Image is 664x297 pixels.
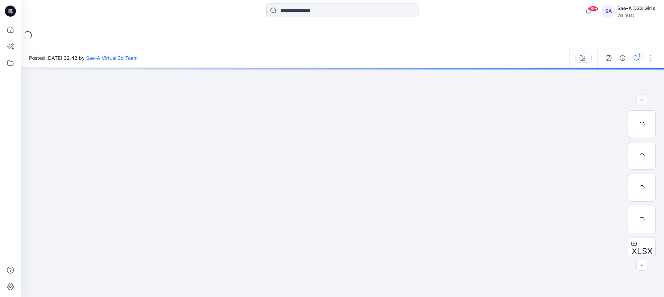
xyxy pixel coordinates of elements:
a: Sae-A Virtual 3d Team [86,55,138,61]
span: Posted [DATE] 02:42 by [29,54,138,62]
div: Walmart [617,12,655,18]
button: 1 [631,53,642,64]
div: SA [602,5,615,17]
div: Sae-A D33 Girls [617,4,655,12]
div: 1 [636,52,643,59]
span: 99+ [588,6,598,11]
span: XLSX [631,245,653,258]
button: Details [617,53,628,64]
